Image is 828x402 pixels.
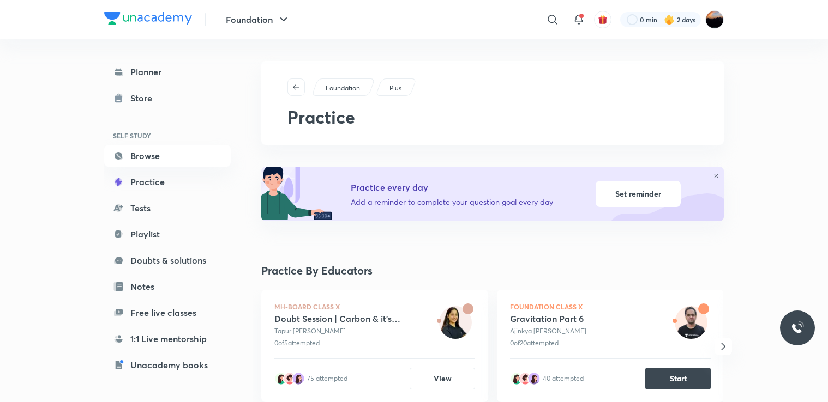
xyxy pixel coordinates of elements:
[104,223,231,245] a: Playlist
[596,181,681,207] div: Set reminder
[351,181,553,194] h5: Practice every day
[510,372,523,385] img: avatar
[104,87,231,109] a: Store
[510,313,586,324] div: Gravitation Part 6
[274,313,427,324] div: Doubt Session | Carbon & it's Compounds | Code-TOCHEM
[104,145,231,167] a: Browse
[104,354,231,376] a: Unacademy books
[274,372,287,385] img: avatar
[104,249,231,271] a: Doubts & solutions
[543,374,584,383] div: 40 attempted
[104,12,192,28] a: Company Logo
[104,302,231,324] a: Free live classes
[219,9,297,31] button: Foundation
[104,61,231,83] a: Planner
[410,368,475,389] button: View
[130,92,159,105] div: Store
[439,306,472,339] img: avatar
[645,368,711,389] button: Start
[664,14,675,25] img: streak
[705,10,724,29] img: ANTARIP ভৌতবিজ্ঞান
[287,107,698,127] h2: Practice
[351,196,553,208] p: Add a reminder to complete your question goal every day
[283,372,296,385] img: avatar
[388,83,404,93] a: Plus
[324,83,362,93] a: Foundation
[389,83,401,93] p: Plus
[104,171,231,193] a: Practice
[326,83,360,93] p: Foundation
[675,306,707,339] img: avatar
[104,12,192,25] img: Company Logo
[598,15,608,25] img: avatar
[594,11,611,28] button: avatar
[104,328,231,350] a: 1:1 Live mentorship
[104,126,231,145] h6: SELF STUDY
[510,326,586,336] div: Ajinkya [PERSON_NAME]
[307,374,347,383] div: 75 attempted
[510,338,586,348] div: 0 of 20 attempted
[527,372,541,385] img: avatar
[104,276,231,297] a: Notes
[292,372,305,385] img: avatar
[510,303,586,310] span: Foundation Class X
[519,372,532,385] img: avatar
[274,326,427,336] div: Tapur [PERSON_NAME]
[104,197,231,219] a: Tests
[274,303,427,310] span: MH-Board Class X
[261,263,724,279] h4: Practice By Educators
[274,338,427,348] div: 0 of 5 attempted
[791,321,804,334] img: ttu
